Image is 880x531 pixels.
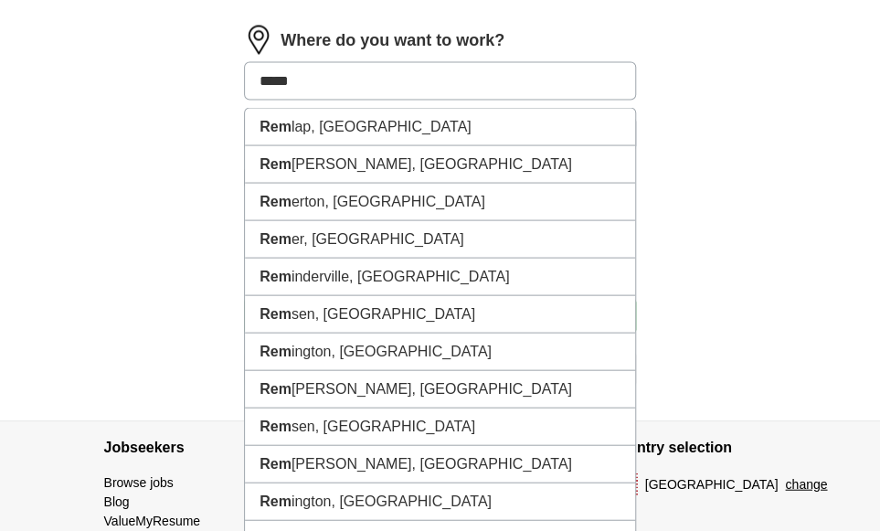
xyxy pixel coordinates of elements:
li: sen, [GEOGRAPHIC_DATA] [245,408,635,445]
label: Where do you want to work? [281,27,504,52]
strong: Rem [260,155,292,171]
img: location.png [244,25,273,54]
strong: Rem [260,380,292,396]
strong: Rem [260,493,292,508]
a: Browse jobs [104,474,174,489]
strong: Rem [260,230,292,246]
li: inderville, [GEOGRAPHIC_DATA] [245,258,635,295]
a: Blog [104,494,130,508]
a: ValueMyResume [104,513,201,527]
span: [GEOGRAPHIC_DATA] [645,474,779,494]
li: [PERSON_NAME], [GEOGRAPHIC_DATA] [245,370,635,408]
strong: Rem [260,118,292,133]
li: [PERSON_NAME], [GEOGRAPHIC_DATA] [245,445,635,483]
strong: Rem [260,455,292,471]
li: erton, [GEOGRAPHIC_DATA] [245,183,635,220]
button: change [785,474,827,494]
h4: Country selection [609,421,777,473]
li: ington, [GEOGRAPHIC_DATA] [245,333,635,370]
strong: Rem [260,418,292,433]
li: lap, [GEOGRAPHIC_DATA] [245,108,635,145]
li: sen, [GEOGRAPHIC_DATA] [245,295,635,333]
strong: Rem [260,268,292,283]
strong: Rem [260,305,292,321]
li: [PERSON_NAME], [GEOGRAPHIC_DATA] [245,145,635,183]
strong: Rem [260,193,292,208]
strong: Rem [260,343,292,358]
li: er, [GEOGRAPHIC_DATA] [245,220,635,258]
li: ington, [GEOGRAPHIC_DATA] [245,483,635,520]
